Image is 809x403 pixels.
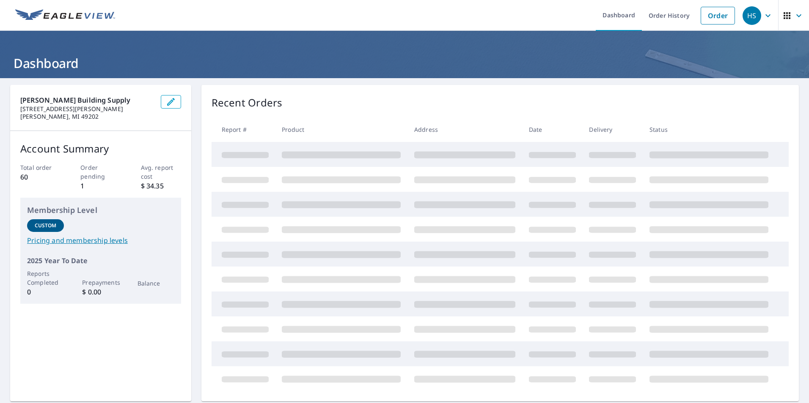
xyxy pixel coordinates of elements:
[743,6,761,25] div: HS
[701,7,735,25] a: Order
[80,181,121,191] p: 1
[20,163,61,172] p: Total order
[20,172,61,182] p: 60
[27,235,174,245] a: Pricing and membership levels
[27,269,64,287] p: Reports Completed
[141,163,181,181] p: Avg. report cost
[407,117,522,142] th: Address
[20,141,181,156] p: Account Summary
[27,204,174,216] p: Membership Level
[582,117,643,142] th: Delivery
[20,113,154,120] p: [PERSON_NAME], MI 49202
[138,279,174,288] p: Balance
[20,105,154,113] p: [STREET_ADDRESS][PERSON_NAME]
[35,222,57,229] p: Custom
[212,95,283,110] p: Recent Orders
[643,117,775,142] th: Status
[27,256,174,266] p: 2025 Year To Date
[522,117,583,142] th: Date
[20,95,154,105] p: [PERSON_NAME] Building Supply
[275,117,407,142] th: Product
[82,278,119,287] p: Prepayments
[141,181,181,191] p: $ 34.35
[27,287,64,297] p: 0
[10,54,799,72] h1: Dashboard
[212,117,275,142] th: Report #
[82,287,119,297] p: $ 0.00
[15,9,115,22] img: EV Logo
[80,163,121,181] p: Order pending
